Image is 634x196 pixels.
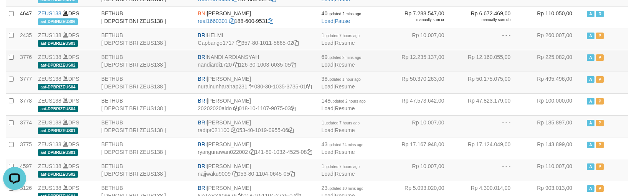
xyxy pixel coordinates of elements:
[38,84,78,90] span: aaf-DPBRIZEUS04
[324,121,360,125] span: updated 7 hours ago
[98,93,195,115] td: BETHUB [ DEPOSIT BRI ZEUS138 ]
[35,28,98,50] td: DPS
[38,106,78,112] span: aaf-DPBRIZEUS04
[233,105,239,111] a: Copy 20202020aldo to clipboard
[596,142,604,148] span: Paused
[324,165,360,169] span: updated 7 hours ago
[198,10,206,16] span: BNI
[198,171,231,177] a: najjwaku9009
[335,18,350,24] a: Pause
[35,6,98,28] td: DPS
[38,40,78,47] span: aaf-DPBRIZEUS03
[327,186,363,191] span: updated 10 mins ago
[587,163,594,170] span: Active
[522,6,584,28] td: Rp 110.050,00
[98,28,195,50] td: BETHUB [ DEPOSIT BRI ZEUS138 ]
[327,56,361,60] span: updated 2 mins ago
[198,105,232,111] a: 20202020aldo
[596,54,604,61] span: Paused
[459,17,511,23] div: manually sum db
[322,32,360,46] span: |
[232,171,238,177] a: Copy najjwaku9009 to clipboard
[198,119,206,126] span: BRI
[38,141,61,147] a: ZEUS138
[17,72,35,93] td: 3777
[456,6,522,28] td: Rp 6.672.469,00
[322,54,361,68] span: |
[35,159,98,181] td: DPS
[322,62,334,68] a: Load
[98,137,195,159] td: BETHUB [ DEPOSIT BRI ZEUS138 ]
[38,98,61,104] a: ZEUS138
[330,99,366,103] span: updated 2 hours ago
[587,11,594,17] span: Active
[35,50,98,72] td: DPS
[335,127,355,133] a: Resume
[322,76,361,90] span: |
[390,28,456,50] td: Rp 10.007,00
[322,163,360,169] span: 1
[322,171,334,177] a: Load
[390,93,456,115] td: Rp 47.573.642,00
[38,32,61,38] a: ZEUS138
[522,50,584,72] td: Rp 225.082,00
[596,185,604,192] span: Paused
[38,163,61,169] a: ZEUS138
[322,40,334,46] a: Load
[322,10,361,16] span: 40
[322,127,334,133] a: Load
[327,143,363,147] span: updated 24 mins ago
[38,171,78,178] span: aaf-DPBRIZEUS02
[587,54,594,61] span: Active
[390,6,456,28] td: Rp 7.288.547,00
[335,40,355,46] a: Resume
[456,28,522,50] td: - - -
[335,105,355,111] a: Resume
[390,50,456,72] td: Rp 12.235.137,00
[288,127,294,133] a: Copy 053401019095506 to clipboard
[322,149,334,155] a: Load
[291,105,296,111] a: Copy 018101107907503 to clipboard
[198,62,232,68] a: nandiardi1720
[393,17,444,23] div: manually sum cr
[322,119,360,126] span: 1
[390,72,456,93] td: Rp 50.370.263,00
[322,32,360,38] span: 1
[322,98,366,104] span: 148
[587,33,594,39] span: Active
[38,185,61,191] a: ZEUS138
[456,72,522,93] td: Rp 50.175.075,00
[322,83,334,90] a: Load
[324,34,360,38] span: updated 7 hours ago
[522,137,584,159] td: Rp 143.899,00
[195,115,318,137] td: [PERSON_NAME] 053-40-1019-0955-06
[335,149,355,155] a: Resume
[390,159,456,181] td: Rp 10.007,00
[236,40,241,46] a: Copy Capbango1717 to clipboard
[35,72,98,93] td: DPS
[198,54,206,60] span: BRI
[322,141,363,155] span: |
[307,149,312,155] a: Copy 141801032452508 to clipboard
[38,18,78,25] span: aaf-DPBNIZEUS06
[38,127,78,134] span: aaf-DPBRIZEUS01
[587,142,594,148] span: Active
[231,127,236,133] a: Copy radipr021100 to clipboard
[198,163,206,169] span: BRI
[522,72,584,93] td: Rp 495.496,00
[322,18,334,24] a: Load
[98,159,195,181] td: BETHUB [ DEPOSIT BRI ZEUS138 ]
[195,93,318,115] td: [PERSON_NAME] 018-10-1107-9075-03
[17,137,35,159] td: 3775
[17,6,35,28] td: 4647
[198,149,248,155] a: ryangunawan022002
[456,137,522,159] td: Rp 17.124.049,00
[198,141,206,147] span: BRI
[38,119,61,126] a: ZEUS138
[195,72,318,93] td: [PERSON_NAME] 080-30-1035-3735-01
[322,119,360,133] span: |
[198,76,206,82] span: BRI
[596,11,604,17] span: Running
[38,149,78,156] span: aaf-DPBRIZEUS01
[195,28,318,50] td: HELMI 357-80-1011-5665-02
